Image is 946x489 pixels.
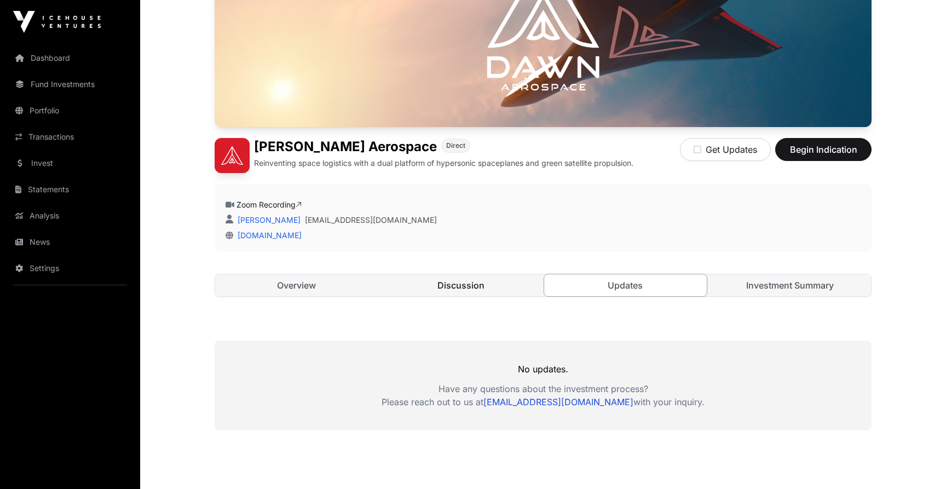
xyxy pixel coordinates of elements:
a: Investment Summary [709,274,872,296]
img: Dawn Aerospace [215,138,250,173]
a: Overview [215,274,378,296]
a: [EMAIL_ADDRESS][DOMAIN_NAME] [305,215,437,226]
a: News [9,230,131,254]
p: Reinventing space logistics with a dual platform of hypersonic spaceplanes and green satellite pr... [254,158,633,169]
a: [EMAIL_ADDRESS][DOMAIN_NAME] [483,396,633,407]
a: [DOMAIN_NAME] [233,231,302,240]
a: Invest [9,151,131,175]
a: [PERSON_NAME] [235,215,301,225]
a: Transactions [9,125,131,149]
span: Begin Indication [789,143,858,156]
span: Direct [446,141,465,150]
a: Dashboard [9,46,131,70]
button: Get Updates [680,138,771,161]
p: Have any questions about the investment process? Please reach out to us at with your inquiry. [215,382,872,409]
a: Updates [544,274,707,297]
a: Begin Indication [775,149,872,160]
a: Zoom Recording [236,200,302,209]
a: Fund Investments [9,72,131,96]
h1: [PERSON_NAME] Aerospace [254,138,437,156]
a: Statements [9,177,131,202]
button: Begin Indication [775,138,872,161]
div: No updates. [215,341,872,430]
a: Settings [9,256,131,280]
iframe: Chat Widget [891,436,946,489]
a: Discussion [380,274,543,296]
a: Portfolio [9,99,131,123]
img: Icehouse Ventures Logo [13,11,101,33]
a: Analysis [9,204,131,228]
nav: Tabs [215,274,871,296]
